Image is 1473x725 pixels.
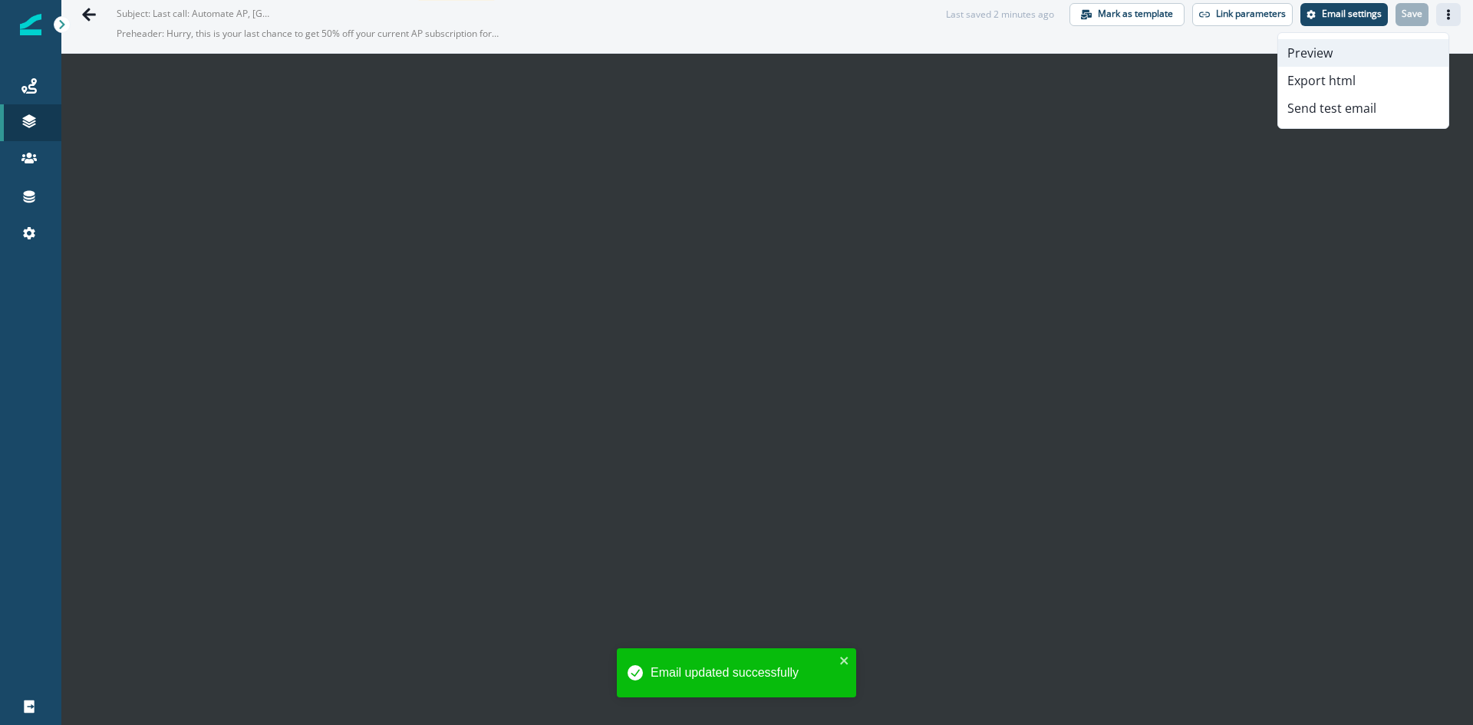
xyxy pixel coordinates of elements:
[1192,3,1293,26] button: Link parameters
[946,8,1054,21] div: Last saved 2 minutes ago
[1069,3,1185,26] button: Mark as template
[1436,3,1461,26] button: Actions
[1322,8,1382,19] p: Email settings
[1278,94,1448,122] button: Send test email
[839,654,850,667] button: close
[1098,8,1173,19] p: Mark as template
[117,21,500,47] p: Preheader: Hurry, this is your last chance to get 50% off your current AP subscription for 6 mont...
[651,664,835,682] div: Email updated successfully
[1300,3,1388,26] button: Settings
[20,14,41,35] img: Inflection
[1278,39,1448,67] button: Preview
[1278,67,1448,94] button: Export html
[117,1,270,21] p: Subject: Last call: Automate AP, [GEOGRAPHIC_DATA], spend. Get 50% off BILL AP.
[1216,8,1286,19] p: Link parameters
[1396,3,1429,26] button: Save
[1402,8,1422,19] p: Save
